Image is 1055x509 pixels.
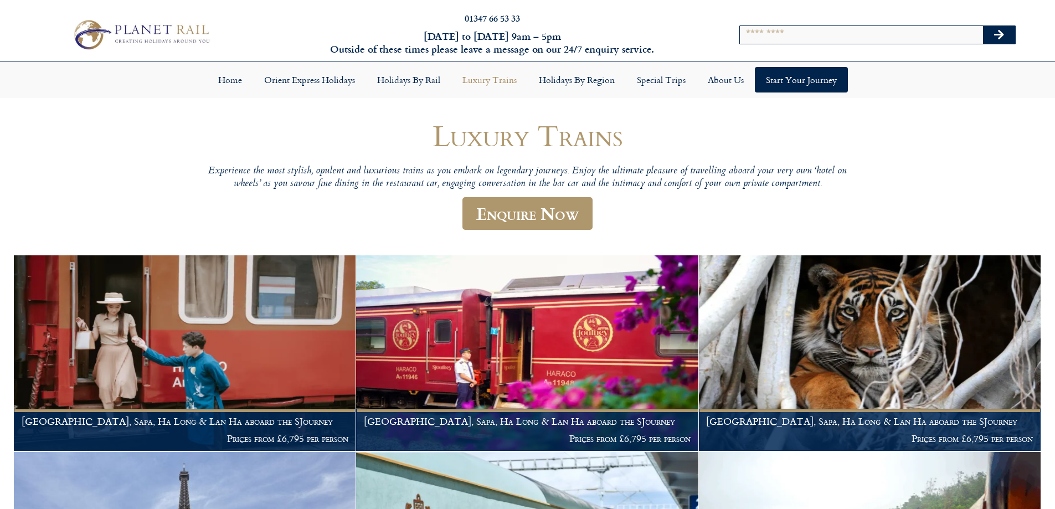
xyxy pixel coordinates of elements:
a: Luxury Trains [451,67,528,92]
a: [GEOGRAPHIC_DATA], Sapa, Ha Long & Lan Ha aboard the SJourney Prices from £6,795 per person [356,255,698,451]
img: Planet Rail Train Holidays Logo [68,17,213,52]
a: Holidays by Rail [366,67,451,92]
a: [GEOGRAPHIC_DATA], Sapa, Ha Long & Lan Ha aboard the SJourney Prices from £6,795 per person [14,255,356,451]
p: Experience the most stylish, opulent and luxurious trains as you embark on legendary journeys. En... [195,165,860,191]
h1: Luxury Trains [195,119,860,152]
a: Holidays by Region [528,67,626,92]
a: [GEOGRAPHIC_DATA], Sapa, Ha Long & Lan Ha aboard the SJourney Prices from £6,795 per person [699,255,1041,451]
p: Prices from £6,795 per person [706,433,1033,444]
button: Search [983,26,1015,44]
h6: [DATE] to [DATE] 9am – 5pm Outside of these times please leave a message on our 24/7 enquiry serv... [284,30,701,56]
h1: [GEOGRAPHIC_DATA], Sapa, Ha Long & Lan Ha aboard the SJourney [364,416,691,427]
a: Enquire Now [462,197,593,230]
h1: [GEOGRAPHIC_DATA], Sapa, Ha Long & Lan Ha aboard the SJourney [22,416,348,427]
p: Prices from £6,795 per person [364,433,691,444]
p: Prices from £6,795 per person [22,433,348,444]
a: Home [207,67,253,92]
a: 01347 66 53 33 [465,12,520,24]
a: Orient Express Holidays [253,67,366,92]
h1: [GEOGRAPHIC_DATA], Sapa, Ha Long & Lan Ha aboard the SJourney [706,416,1033,427]
a: About Us [697,67,755,92]
a: Start your Journey [755,67,848,92]
a: Special Trips [626,67,697,92]
nav: Menu [6,67,1049,92]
